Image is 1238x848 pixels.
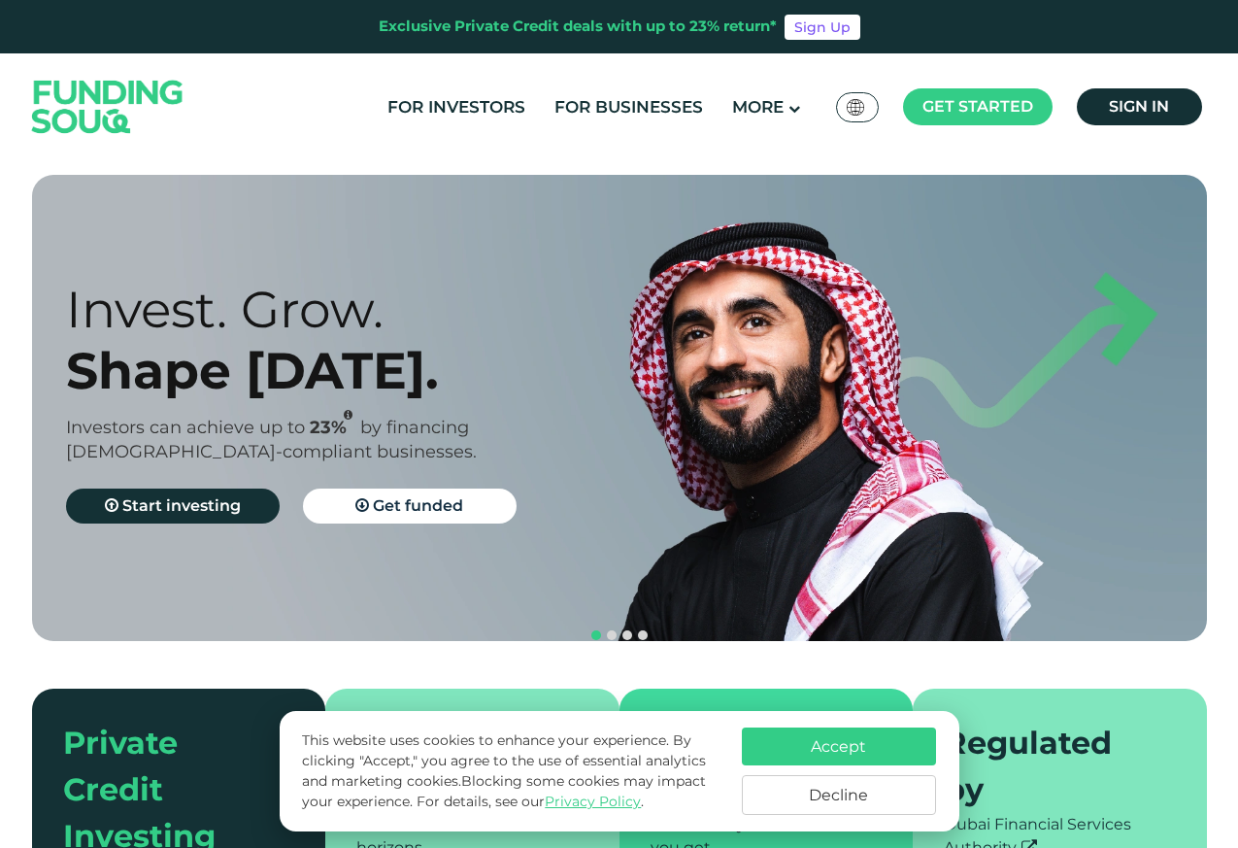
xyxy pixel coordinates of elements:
p: This website uses cookies to enhance your experience. By clicking "Accept," you agree to the use ... [302,730,721,812]
span: Get funded [373,496,463,515]
img: SA Flag [847,99,864,116]
button: navigation [588,628,604,643]
a: Sign in [1077,88,1202,125]
span: 23% [310,417,360,438]
a: For Businesses [550,91,708,123]
span: More [732,97,784,117]
span: Get started [922,97,1033,116]
div: Exclusive Private Credit deals with up to 23% return* [379,16,777,38]
div: Regulated by [944,720,1153,813]
span: Start investing [122,496,241,515]
div: Invest. Grow. [66,279,653,340]
button: navigation [619,628,635,643]
a: For Investors [383,91,530,123]
span: Blocking some cookies may impact your experience. [302,772,706,810]
button: Accept [742,728,936,765]
span: For details, see our . [417,793,644,810]
button: Decline [742,775,936,815]
img: Logo [13,57,203,155]
a: Privacy Policy [545,793,641,810]
div: Shape [DATE]. [66,340,653,401]
button: navigation [604,628,619,643]
span: Investors can achieve up to [66,417,305,438]
span: Sign in [1109,97,1169,116]
a: Get funded [303,489,517,524]
span: by financing [DEMOGRAPHIC_DATA]-compliant businesses. [66,417,477,462]
button: navigation [635,628,651,643]
a: Sign Up [785,15,860,40]
a: Start investing [66,489,280,524]
i: 23% IRR (expected) ~ 15% Net yield (expected) [344,410,352,421]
